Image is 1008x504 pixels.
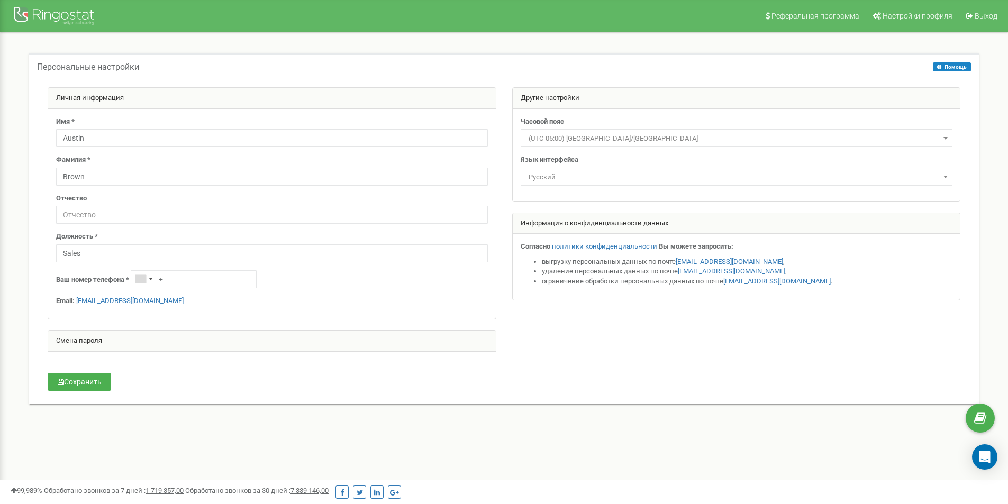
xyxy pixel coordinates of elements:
[56,155,90,165] label: Фамилия *
[513,213,960,234] div: Информация о конфиденциальности данных
[56,232,98,242] label: Должность *
[542,277,952,287] li: ограничение обработки персональных данных по почте .
[56,117,75,127] label: Имя *
[48,373,111,391] button: Сохранить
[56,297,75,305] strong: Email:
[76,297,184,305] a: [EMAIL_ADDRESS][DOMAIN_NAME]
[676,258,783,265] a: [EMAIL_ADDRESS][DOMAIN_NAME]
[513,88,960,109] div: Другие настройки
[290,487,329,494] u: 7 339 146,00
[933,62,971,71] button: Помощь
[771,12,859,20] span: Реферальная программа
[521,117,564,127] label: Часовой пояс
[131,271,156,288] div: Telephone country code
[48,331,496,352] div: Смена пароля
[883,12,952,20] span: Настройки профиля
[131,270,257,288] input: +1-800-555-55-55
[542,257,952,267] li: выгрузку персональных данных по почте ,
[56,206,488,224] input: Отчество
[56,194,87,204] label: Отчество
[524,131,949,146] span: (UTC-05:00) America/Chicago
[524,170,949,185] span: Русский
[542,267,952,277] li: удаление персональных данных по почте ,
[48,88,496,109] div: Личная информация
[11,487,42,494] span: 99,989%
[521,129,952,147] span: (UTC-05:00) America/Chicago
[521,242,550,250] strong: Согласно
[56,275,129,285] label: Ваш номер телефона *
[678,267,785,275] a: [EMAIL_ADDRESS][DOMAIN_NAME]
[44,487,184,494] span: Обработано звонков за 7 дней :
[146,487,184,494] u: 1 719 357,00
[975,12,997,20] span: Выход
[37,62,139,72] h5: Персональные настройки
[659,242,733,250] strong: Вы можете запросить:
[185,487,329,494] span: Обработано звонков за 30 дней :
[723,277,831,285] a: [EMAIL_ADDRESS][DOMAIN_NAME]
[56,129,488,147] input: Имя
[521,155,578,165] label: Язык интерфейса
[56,244,488,262] input: Должность
[56,168,488,186] input: Фамилия
[521,168,952,186] span: Русский
[552,242,657,250] a: политики конфиденциальности
[972,444,997,470] div: Open Intercom Messenger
